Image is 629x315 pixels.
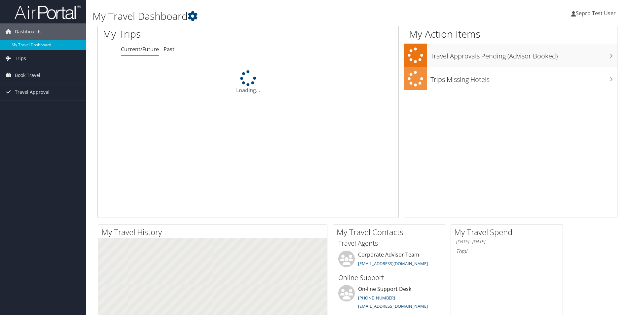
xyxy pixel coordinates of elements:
h3: Trips Missing Hotels [430,72,617,84]
span: Book Travel [15,67,40,84]
a: [EMAIL_ADDRESS][DOMAIN_NAME] [358,303,428,309]
a: Past [164,46,174,53]
span: Travel Approval [15,84,50,100]
span: Trips [15,50,26,67]
a: Travel Approvals Pending (Advisor Booked) [404,44,617,67]
h6: [DATE] - [DATE] [456,239,558,245]
img: airportal-logo.png [15,4,81,20]
h1: My Trips [103,27,268,41]
h2: My Travel Spend [454,227,563,238]
a: [EMAIL_ADDRESS][DOMAIN_NAME] [358,261,428,266]
a: Current/Future [121,46,159,53]
li: Corporate Advisor Team [335,251,443,272]
h3: Travel Agents [338,239,440,248]
span: Dashboards [15,23,42,40]
li: On-line Support Desk [335,285,443,312]
h3: Online Support [338,273,440,282]
a: Trips Missing Hotels [404,67,617,90]
span: Sepro Test User [576,10,616,17]
h2: My Travel History [101,227,327,238]
a: [PHONE_NUMBER] [358,295,395,301]
h3: Travel Approvals Pending (Advisor Booked) [430,48,617,61]
h6: Total [456,248,558,255]
a: Sepro Test User [571,3,622,23]
h2: My Travel Contacts [337,227,445,238]
h1: My Action Items [404,27,617,41]
h1: My Travel Dashboard [92,9,446,23]
div: Loading... [98,70,398,94]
